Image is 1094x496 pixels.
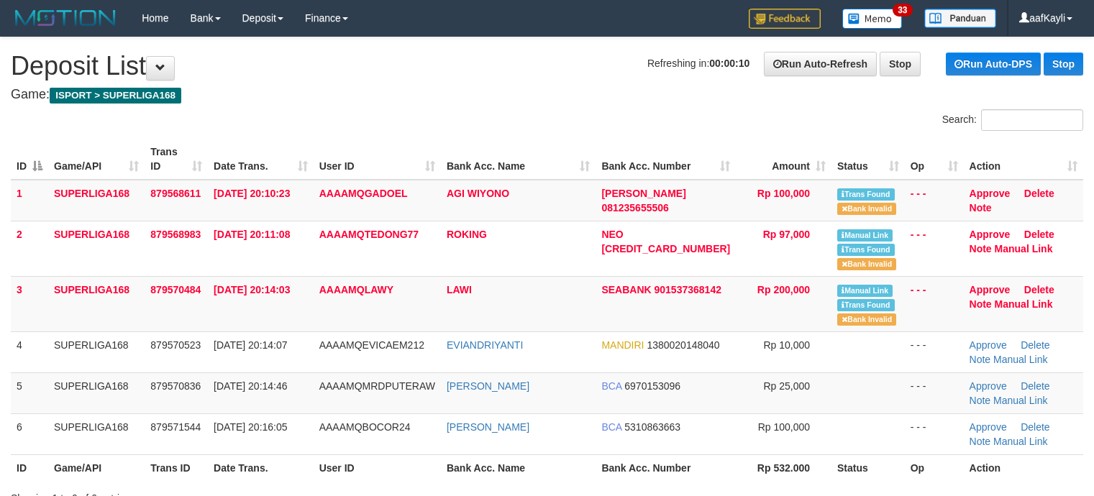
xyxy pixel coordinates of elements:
th: Bank Acc. Name: activate to sort column ascending [441,139,596,180]
span: ISPORT > SUPERLIGA168 [50,88,181,104]
a: Delete [1024,229,1054,240]
td: 5 [11,372,48,413]
span: Copy 901537368142 to clipboard [655,284,721,295]
span: AAAAMQBOCOR24 [319,421,411,433]
th: Rp 532.000 [736,454,831,481]
span: [DATE] 20:14:46 [214,380,287,392]
th: Op: activate to sort column ascending [905,139,964,180]
a: Delete [1024,188,1054,199]
td: - - - [905,413,964,454]
a: Manual Link [993,436,1048,447]
td: - - - [905,372,964,413]
th: Date Trans.: activate to sort column ascending [208,139,314,180]
a: Note [970,354,991,365]
a: Note [970,202,992,213]
strong: 00:00:10 [709,58,749,69]
td: SUPERLIGA168 [48,331,145,372]
th: ID: activate to sort column descending [11,139,48,180]
span: Copy 5859457154179199 to clipboard [601,243,730,254]
td: - - - [905,331,964,372]
span: Manually Linked [837,285,893,297]
a: Note [970,298,992,310]
th: Date Trans. [208,454,314,481]
th: ID [11,454,48,481]
th: Trans ID: activate to sort column ascending [145,139,208,180]
a: Delete [1021,421,1049,433]
td: 3 [11,276,48,331]
a: AGI WIYONO [447,188,509,199]
span: AAAAMQLAWY [319,284,393,295]
span: Similar transaction found [837,244,895,256]
th: Trans ID [145,454,208,481]
span: [DATE] 20:10:23 [214,188,290,199]
a: Delete [1021,339,1049,351]
td: SUPERLIGA168 [48,221,145,276]
span: AAAAMQMRDPUTERAW [319,380,435,392]
a: ROKING [447,229,487,240]
a: Manual Link [993,354,1048,365]
span: Bank is not match [837,258,896,270]
a: Delete [1024,284,1054,295]
td: SUPERLIGA168 [48,372,145,413]
a: Note [970,436,991,447]
a: Run Auto-Refresh [764,52,877,76]
a: [PERSON_NAME] [447,421,529,433]
h4: Game: [11,88,1083,102]
span: BCA [601,421,621,433]
input: Search: [981,109,1083,131]
td: SUPERLIGA168 [48,413,145,454]
a: LAWI [447,284,472,295]
span: Similar transaction found [837,299,895,311]
th: Op [905,454,964,481]
span: BCA [601,380,621,392]
img: Feedback.jpg [749,9,821,29]
th: Bank Acc. Number: activate to sort column ascending [596,139,736,180]
a: Stop [880,52,921,76]
td: - - - [905,221,964,276]
td: 6 [11,413,48,454]
a: Manual Link [995,243,1053,254]
span: Copy 081235655506 to clipboard [601,202,668,213]
th: Bank Acc. Number [596,454,736,481]
span: MANDIRI [601,339,644,351]
span: Rp 25,000 [763,380,810,392]
th: User ID [314,454,441,481]
th: User ID: activate to sort column ascending [314,139,441,180]
span: AAAAMQEVICAEM212 [319,339,424,351]
th: Status [831,454,905,481]
span: Rp 100,000 [757,188,810,199]
td: - - - [905,276,964,331]
td: - - - [905,180,964,221]
span: Copy 6970153096 to clipboard [624,380,680,392]
span: Bank is not match [837,203,896,215]
th: Bank Acc. Name [441,454,596,481]
a: Stop [1044,52,1083,75]
a: Approve [970,421,1007,433]
a: EVIANDRIYANTI [447,339,523,351]
span: Copy 1380020148040 to clipboard [647,339,719,351]
th: Action [964,454,1083,481]
td: 4 [11,331,48,372]
span: Rp 100,000 [758,421,810,433]
span: Similar transaction found [837,188,895,201]
span: 879570484 [150,284,201,295]
a: Note [970,395,991,406]
a: [PERSON_NAME] [447,380,529,392]
span: Rp 10,000 [763,339,810,351]
img: Button%20Memo.svg [842,9,903,29]
span: [DATE] 20:14:03 [214,284,290,295]
span: 879570523 [150,339,201,351]
th: Action: activate to sort column ascending [964,139,1083,180]
span: [DATE] 20:11:08 [214,229,290,240]
span: Manually Linked [837,229,893,242]
span: [PERSON_NAME] [601,188,685,199]
a: Delete [1021,380,1049,392]
th: Game/API: activate to sort column ascending [48,139,145,180]
th: Amount: activate to sort column ascending [736,139,831,180]
td: SUPERLIGA168 [48,276,145,331]
a: Approve [970,188,1011,199]
img: panduan.png [924,9,996,28]
span: Rp 97,000 [763,229,810,240]
span: 879570836 [150,380,201,392]
a: Approve [970,339,1007,351]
